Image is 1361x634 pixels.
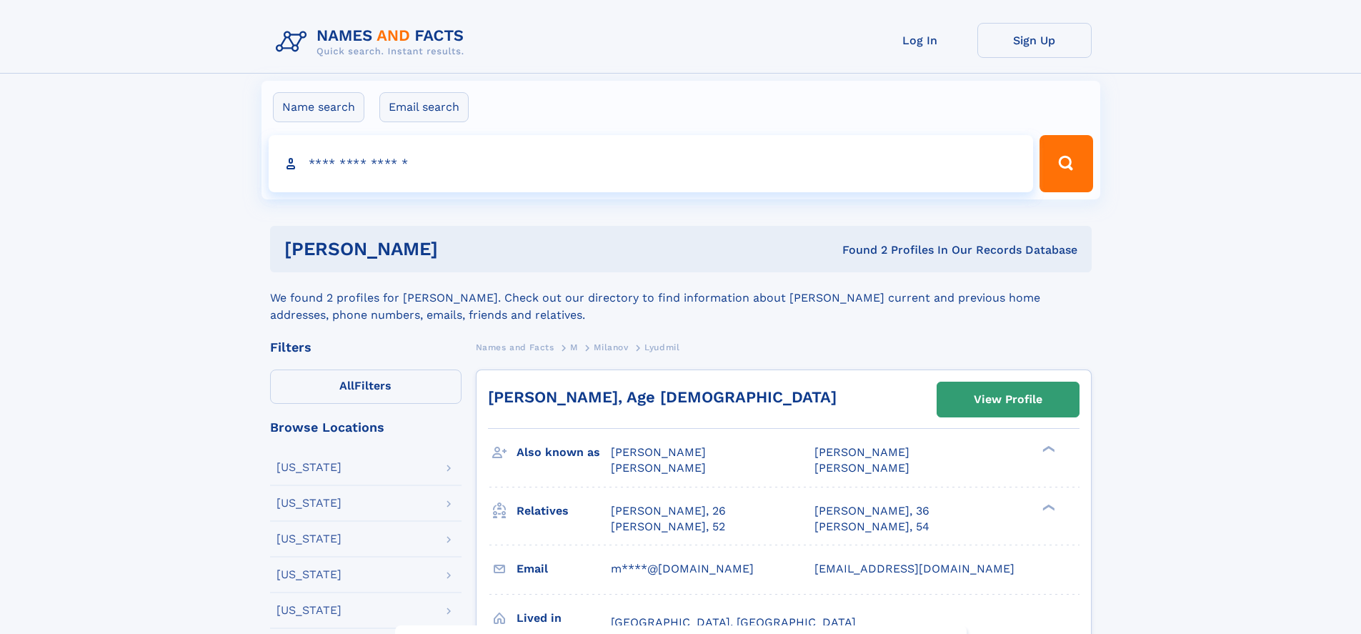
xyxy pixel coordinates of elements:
span: [PERSON_NAME] [814,445,909,459]
div: Filters [270,341,462,354]
a: Milanov [594,338,628,356]
button: Search Button [1040,135,1092,192]
a: M [570,338,578,356]
a: [PERSON_NAME], 52 [611,519,725,535]
span: [EMAIL_ADDRESS][DOMAIN_NAME] [814,562,1014,575]
h3: Also known as [517,440,611,465]
label: Filters [270,370,462,404]
span: All [339,379,354,392]
img: Logo Names and Facts [270,23,476,61]
span: [PERSON_NAME] [611,445,706,459]
span: [GEOGRAPHIC_DATA], [GEOGRAPHIC_DATA] [611,615,856,629]
div: [US_STATE] [276,497,342,509]
div: [US_STATE] [276,462,342,473]
div: [US_STATE] [276,533,342,545]
span: Milanov [594,342,628,352]
label: Email search [379,92,469,122]
a: Sign Up [977,23,1092,58]
div: Found 2 Profiles In Our Records Database [640,242,1077,258]
div: [US_STATE] [276,605,342,616]
h3: Lived in [517,606,611,630]
a: [PERSON_NAME], Age [DEMOGRAPHIC_DATA] [488,388,837,406]
span: Lyudmil [644,342,679,352]
div: View Profile [974,383,1042,416]
input: search input [269,135,1034,192]
div: Browse Locations [270,421,462,434]
div: [US_STATE] [276,569,342,580]
a: Names and Facts [476,338,554,356]
span: [PERSON_NAME] [611,461,706,475]
div: ❯ [1039,445,1056,454]
span: M [570,342,578,352]
a: [PERSON_NAME], 36 [814,503,929,519]
h3: Relatives [517,499,611,523]
h3: Email [517,557,611,581]
label: Name search [273,92,364,122]
a: Log In [863,23,977,58]
a: View Profile [937,382,1079,417]
div: We found 2 profiles for [PERSON_NAME]. Check out our directory to find information about [PERSON_... [270,272,1092,324]
a: [PERSON_NAME], 54 [814,519,929,535]
a: [PERSON_NAME], 26 [611,503,726,519]
span: [PERSON_NAME] [814,461,909,475]
div: ❯ [1039,502,1056,512]
h1: [PERSON_NAME] [284,240,640,258]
